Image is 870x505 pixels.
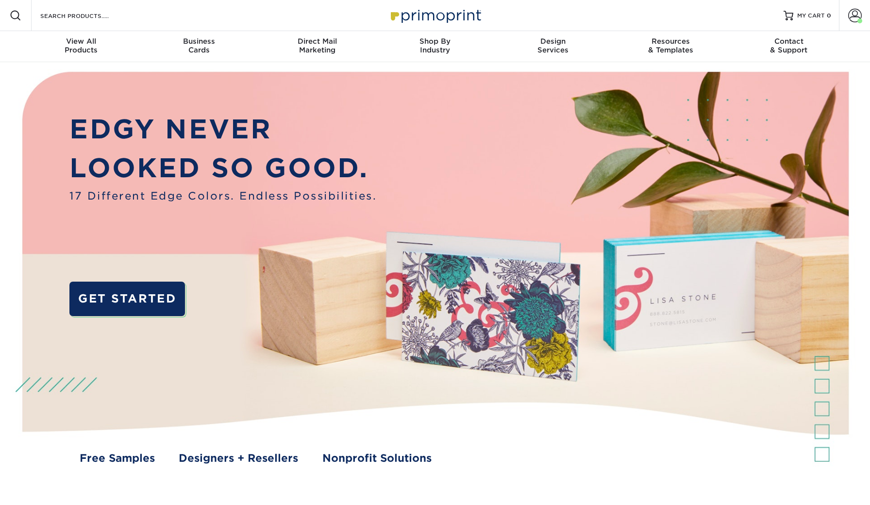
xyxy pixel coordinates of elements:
[179,450,298,466] a: Designers + Resellers
[140,37,258,54] div: Cards
[494,31,612,62] a: DesignServices
[140,37,258,46] span: Business
[730,31,848,62] a: Contact& Support
[612,31,730,62] a: Resources& Templates
[69,149,377,188] p: LOOKED SO GOOD.
[22,31,140,62] a: View AllProducts
[69,188,377,203] span: 17 Different Edge Colors. Endless Possibilities.
[730,37,848,46] span: Contact
[322,450,432,466] a: Nonprofit Solutions
[827,12,831,19] span: 0
[69,282,184,316] a: GET STARTED
[258,31,376,62] a: Direct MailMarketing
[797,12,825,20] span: MY CART
[80,450,155,466] a: Free Samples
[258,37,376,46] span: Direct Mail
[376,31,494,62] a: Shop ByIndustry
[730,37,848,54] div: & Support
[386,5,484,26] img: Primoprint
[140,31,258,62] a: BusinessCards
[494,37,612,54] div: Services
[69,110,377,149] p: EDGY NEVER
[612,37,730,54] div: & Templates
[39,10,134,21] input: SEARCH PRODUCTS.....
[22,37,140,54] div: Products
[376,37,494,54] div: Industry
[612,37,730,46] span: Resources
[22,37,140,46] span: View All
[494,37,612,46] span: Design
[376,37,494,46] span: Shop By
[258,37,376,54] div: Marketing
